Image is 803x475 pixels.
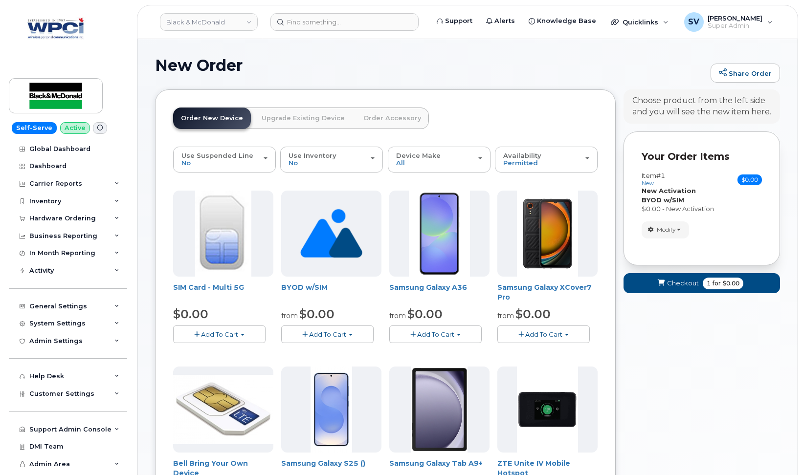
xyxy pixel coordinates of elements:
a: SIM Card - Multi 5G [173,283,244,292]
a: Samsung Galaxy XCover7 Pro [497,283,592,302]
small: from [497,311,514,320]
button: Add To Cart [173,325,266,343]
span: Use Inventory [289,151,336,159]
img: phone23879.JPG [517,191,579,277]
button: Use Suspended Line No [173,147,276,172]
button: Add To Cart [497,325,590,343]
span: #1 [656,172,665,179]
button: Checkout 1 for $0.00 [624,273,780,293]
small: from [389,311,406,320]
div: BYOD w/SIM [281,282,381,302]
span: $0.00 [299,307,335,321]
span: $0.00 [407,307,443,321]
a: Order Accessory [356,108,429,129]
span: $0.00 [737,174,762,185]
img: no_image_found-2caef05468ed5679b831cfe6fc140e25e0c280774317ffc20a367ab7fd17291e.png [300,191,362,277]
button: Availability Permitted [495,147,598,172]
span: Checkout [667,279,699,288]
a: Share Order [711,64,780,83]
button: Device Make All [388,147,491,172]
a: Samsung Galaxy Tab A9+ [389,459,483,468]
span: $0.00 [173,307,208,321]
a: Order New Device [173,108,251,129]
img: phone23884.JPG [411,367,468,453]
p: Your Order Items [642,150,762,164]
span: $0.00 [515,307,551,321]
div: $0.00 - New Activation [642,204,762,214]
span: Add To Cart [417,330,454,338]
img: phone23886.JPG [409,191,470,277]
span: Add To Cart [525,330,562,338]
span: for [711,279,723,288]
span: No [289,159,298,167]
span: 1 [707,279,711,288]
button: Add To Cart [281,325,374,343]
button: Add To Cart [389,325,482,343]
span: $0.00 [723,279,739,288]
small: from [281,311,298,320]
a: Samsung Galaxy S25 () [281,459,365,468]
button: Use Inventory No [280,147,383,172]
span: All [396,159,405,167]
span: Permitted [503,159,538,167]
h1: New Order [155,57,706,74]
div: Samsung Galaxy XCover7 Pro [497,282,598,302]
a: BYOD w/SIM [281,283,328,292]
span: Availability [503,151,541,159]
img: 00D627D4-43E9-49B7-A367-2C99342E128C.jpg [195,191,251,277]
a: Samsung Galaxy A36 [389,283,467,292]
span: Add To Cart [309,330,346,338]
strong: BYOD w/SIM [642,196,684,204]
span: Add To Cart [201,330,238,338]
img: phone23817.JPG [311,367,353,453]
img: phone23268.JPG [517,367,579,453]
a: Upgrade Existing Device [254,108,353,129]
div: Choose product from the left side and you will see the new item here. [632,95,771,118]
h3: Item [642,172,665,186]
strong: New Activation [642,187,696,194]
button: Modify [642,221,689,238]
div: Samsung Galaxy A36 [389,282,490,302]
span: Modify [657,225,676,234]
img: phone23274.JPG [173,375,273,444]
span: No [181,159,191,167]
span: Use Suspended Line [181,151,253,159]
small: new [642,180,654,187]
div: SIM Card - Multi 5G [173,282,273,302]
span: Device Make [396,151,441,159]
